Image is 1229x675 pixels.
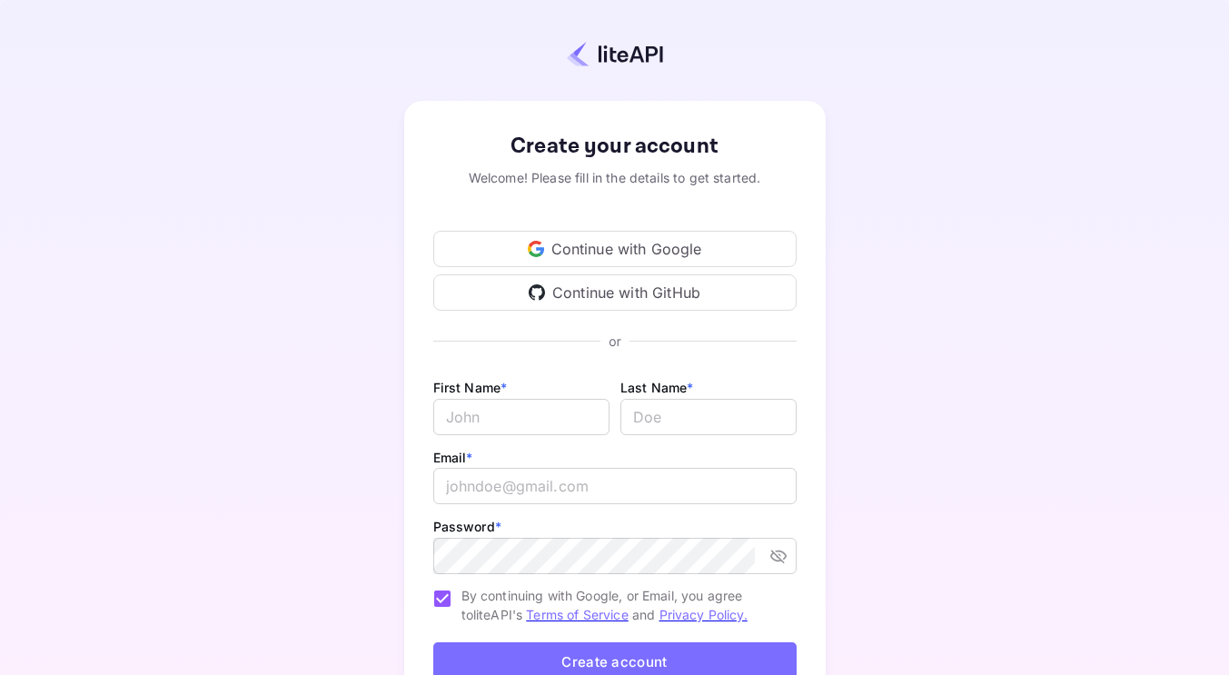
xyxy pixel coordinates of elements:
a: Terms of Service [526,607,628,622]
label: Last Name [620,380,694,395]
span: By continuing with Google, or Email, you agree to liteAPI's and [461,586,782,624]
input: Doe [620,399,797,435]
input: johndoe@gmail.com [433,468,797,504]
label: Email [433,450,473,465]
div: Welcome! Please fill in the details to get started. [433,168,797,187]
label: Password [433,519,501,534]
img: liteapi [567,41,663,67]
label: First Name [433,380,508,395]
div: Create your account [433,130,797,163]
div: Continue with Google [433,231,797,267]
a: Privacy Policy. [659,607,748,622]
div: Continue with GitHub [433,274,797,311]
button: toggle password visibility [762,540,795,572]
input: John [433,399,610,435]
